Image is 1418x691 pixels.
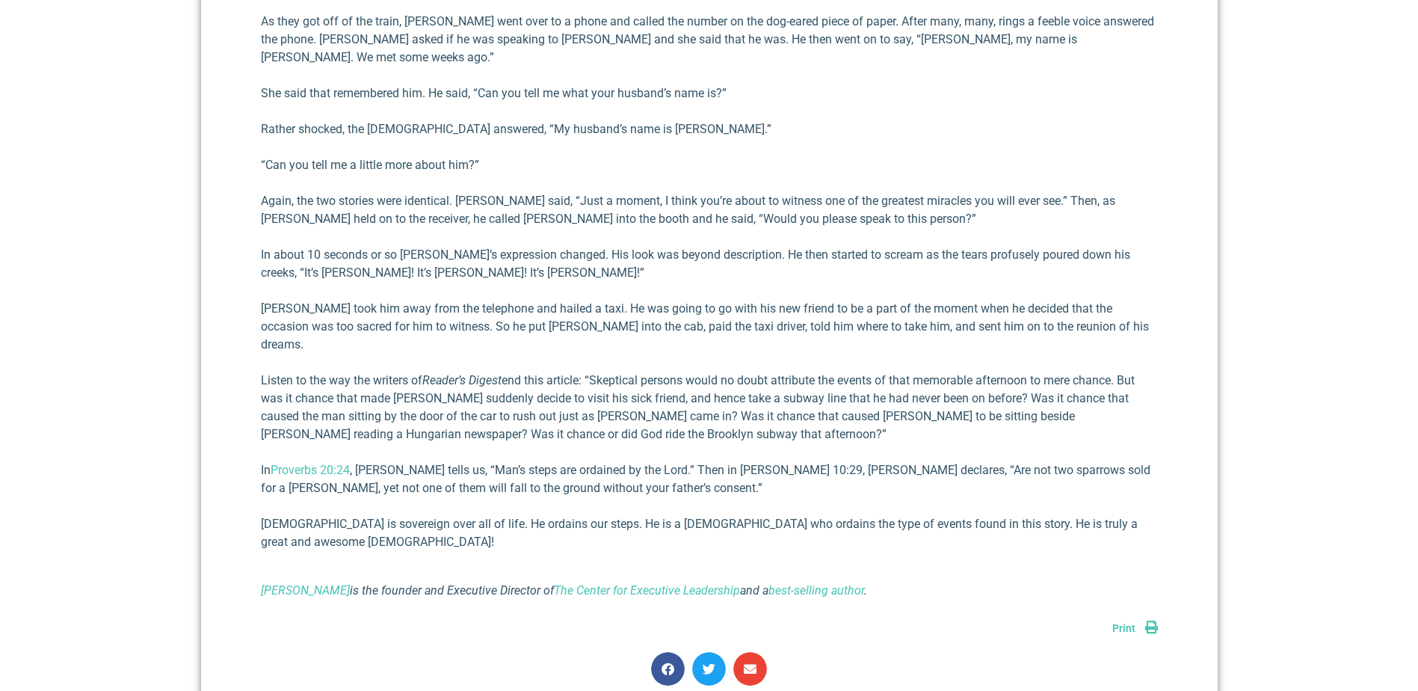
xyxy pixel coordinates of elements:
a: [PERSON_NAME] [261,583,350,598]
div: Share on email [733,652,767,686]
a: best-selling author [768,583,864,598]
p: Rather shocked, the [DEMOGRAPHIC_DATA] answered, “My husband’s name is [PERSON_NAME].” [261,120,1158,138]
i: is the founder and Executive Director of and a . [261,583,867,598]
p: “Can you tell me a little more about him?” [261,156,1158,174]
p: In , [PERSON_NAME] tells us, “Man’s steps are ordained by the Lord.” Then in [PERSON_NAME] 10:29,... [261,461,1158,497]
p: In about 10 seconds or so [PERSON_NAME]’s expression changed. His look was beyond description. He... [261,246,1158,282]
p: Listen to the way the writers of end this article: “Skeptical persons would no doubt attribute th... [261,372,1158,443]
a: Print [1112,622,1158,634]
p: [PERSON_NAME] took him away from the telephone and hailed a taxi. He was going to go with his new... [261,300,1158,354]
a: The Center for Executive Leadership [554,583,740,598]
p: [DEMOGRAPHIC_DATA] is sovereign over all of life. He ordains our steps. He is a [DEMOGRAPHIC_DATA... [261,515,1158,551]
em: Reader’s Digest [422,373,502,387]
p: Again, the two stories were identical. [PERSON_NAME] said, “Just a moment, I think you’re about t... [261,192,1158,228]
div: Share on twitter [692,652,726,686]
p: As they got off of the train, [PERSON_NAME] went over to a phone and called the number on the dog... [261,13,1158,67]
a: Proverbs 20:24 [271,463,350,477]
div: Share on facebook [651,652,685,686]
p: She said that remembered him. He said, “Can you tell me what your husband’s name is?” [261,85,1158,102]
span: Print [1112,622,1135,634]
